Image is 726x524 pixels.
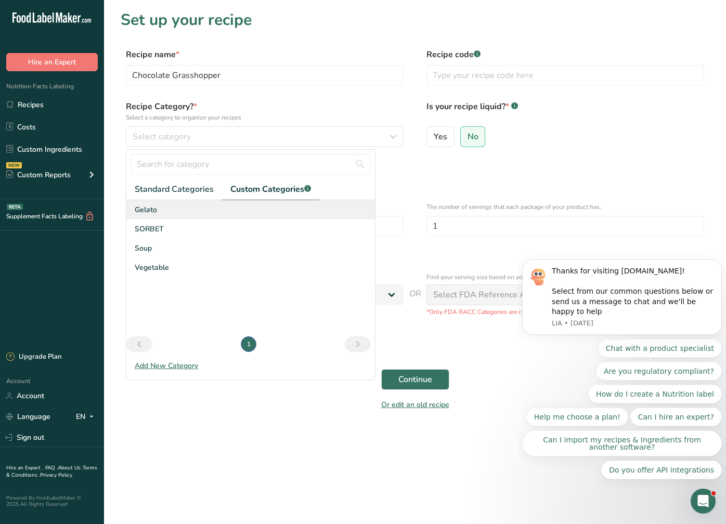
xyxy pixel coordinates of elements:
button: Continue [381,369,449,390]
div: Custom Reports [6,169,71,180]
a: Privacy Policy [40,471,72,479]
label: Recipe code [426,48,704,61]
div: Powered By FoodLabelMaker © 2025 All Rights Reserved [6,495,98,507]
a: Hire an Expert . [6,464,43,471]
div: Upgrade Plan [6,352,61,362]
span: Custom Categories [230,183,311,195]
a: Previous page [126,336,152,352]
input: Search for category [131,154,371,175]
a: Language [6,408,50,426]
button: Select category [126,126,404,147]
span: Select category [133,130,191,143]
a: FAQ . [45,464,58,471]
a: Next page [345,336,371,352]
span: OR [409,287,421,317]
h1: Set up your recipe [121,8,709,32]
span: No [468,132,478,142]
iframe: Intercom notifications message [518,113,726,496]
span: Gelato [135,204,157,215]
div: Select FDA Reference Amount [433,289,550,301]
input: Type your recipe code here [426,65,704,86]
a: About Us . [58,464,83,471]
div: Add New Category [126,360,375,371]
span: SORBET [135,224,164,234]
button: Hire an Expert [6,53,98,71]
span: Soup [135,243,152,254]
p: The number of servings that each package of your product has. [426,202,704,212]
input: Type your recipe name here [126,65,404,86]
div: BETA [7,204,23,210]
a: Or edit an old recipe [381,400,449,410]
div: EN [76,411,98,423]
div: NEW [6,162,22,168]
p: Select a category to organize your recipes [126,113,404,122]
label: Recipe name [126,48,404,61]
span: Vegetable [135,262,169,273]
a: Terms & Conditions . [6,464,97,479]
label: Recipe Category? [126,100,404,122]
p: Find your serving size based on your recipe RACC Category [426,272,592,282]
iframe: Intercom live chat [691,489,716,514]
label: Is your recipe liquid? [426,100,704,122]
span: Yes [434,132,447,142]
span: Continue [398,373,432,386]
p: *Only FDA RACC Categories are currently available [426,307,704,317]
span: Standard Categories [135,183,214,195]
